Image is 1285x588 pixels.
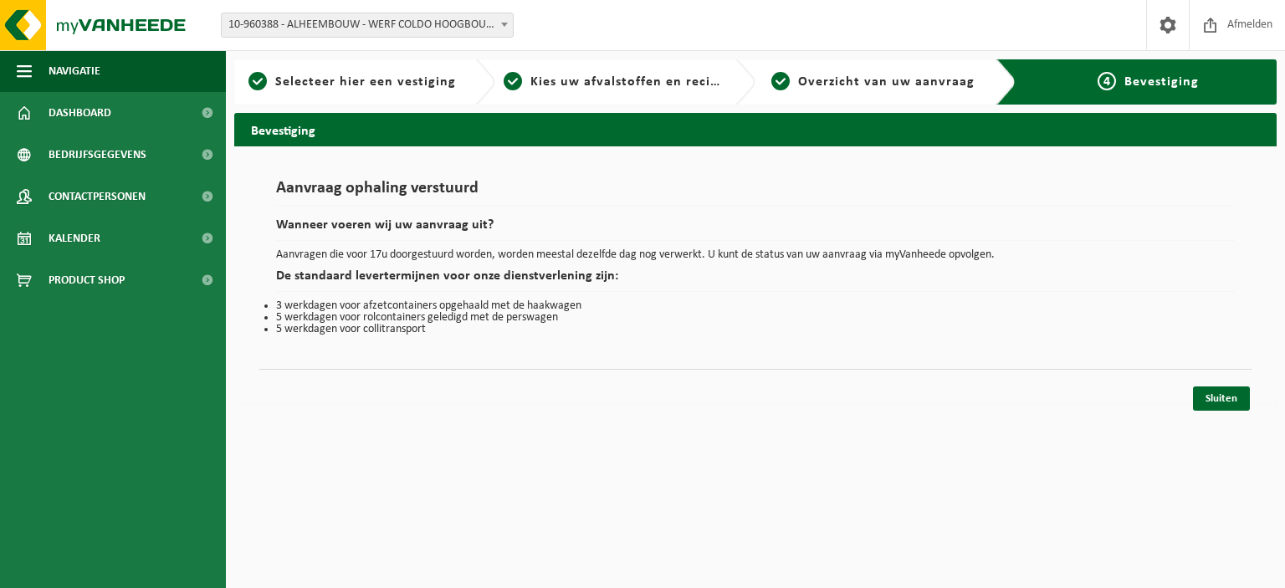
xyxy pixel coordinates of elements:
span: Navigatie [49,50,100,92]
span: 10-960388 - ALHEEMBOUW - WERF COLDO HOOGBOUW WAB2624 - KUURNE - KUURNE [222,13,513,37]
h2: Bevestiging [234,113,1277,146]
li: 3 werkdagen voor afzetcontainers opgehaald met de haakwagen [276,300,1235,312]
span: 3 [771,72,790,90]
a: 3Overzicht van uw aanvraag [764,72,983,92]
li: 5 werkdagen voor rolcontainers geledigd met de perswagen [276,312,1235,324]
h2: Wanneer voeren wij uw aanvraag uit? [276,218,1235,241]
span: Kalender [49,217,100,259]
span: Product Shop [49,259,125,301]
span: 4 [1098,72,1116,90]
li: 5 werkdagen voor collitransport [276,324,1235,335]
h1: Aanvraag ophaling verstuurd [276,180,1235,206]
h2: De standaard levertermijnen voor onze dienstverlening zijn: [276,269,1235,292]
a: 1Selecteer hier een vestiging [243,72,462,92]
span: 1 [248,72,267,90]
span: Dashboard [49,92,111,134]
a: Sluiten [1193,386,1250,411]
span: 10-960388 - ALHEEMBOUW - WERF COLDO HOOGBOUW WAB2624 - KUURNE - KUURNE [221,13,514,38]
p: Aanvragen die voor 17u doorgestuurd worden, worden meestal dezelfde dag nog verwerkt. U kunt de s... [276,249,1235,261]
span: Selecteer hier een vestiging [275,75,456,89]
span: Kies uw afvalstoffen en recipiënten [530,75,760,89]
span: 2 [504,72,522,90]
span: Bedrijfsgegevens [49,134,146,176]
span: Overzicht van uw aanvraag [798,75,975,89]
span: Contactpersonen [49,176,146,217]
span: Bevestiging [1124,75,1199,89]
a: 2Kies uw afvalstoffen en recipiënten [504,72,723,92]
